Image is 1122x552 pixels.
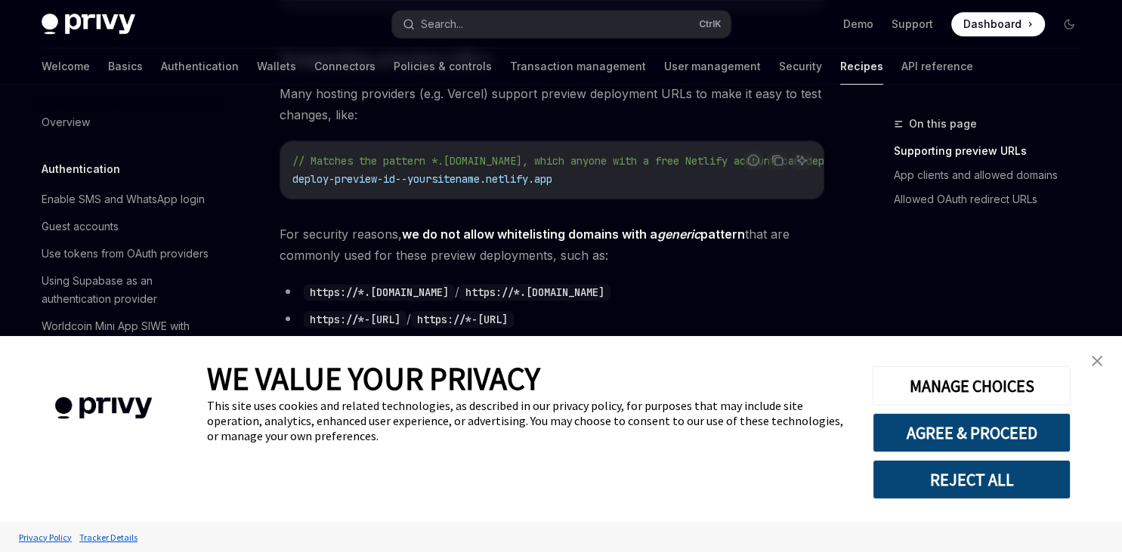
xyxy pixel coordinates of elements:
span: Ctrl K [699,18,722,30]
a: Using Supabase as an authentication provider [29,267,223,313]
code: https://*-[URL] [304,311,406,328]
div: Guest accounts [42,217,119,236]
button: Report incorrect code [743,150,763,170]
a: Support [892,17,933,32]
a: Enable SMS and WhatsApp login [29,186,223,213]
a: Guest accounts [29,213,223,240]
a: Basics [108,48,143,85]
a: Use tokens from OAuth providers [29,240,223,267]
span: Many hosting providers (e.g. Vercel) support preview deployment URLs to make it easy to test chan... [280,83,824,125]
button: Copy the contents from the code block [768,150,787,170]
a: Recipes [840,48,883,85]
span: yoursitename [407,172,480,186]
a: Dashboard [951,12,1045,36]
li: / [280,281,824,302]
a: Privacy Policy [15,524,76,550]
a: Wallets [257,48,296,85]
span: -- [395,172,407,186]
strong: we do not allow whitelisting domains with a pattern [402,227,745,242]
a: Overview [29,109,223,136]
button: Search...CtrlK [392,11,731,38]
div: Use tokens from OAuth providers [42,245,209,263]
span: . [480,172,486,186]
span: For security reasons, that are commonly used for these preview deployments, such as: [280,224,824,266]
span: preview [335,172,377,186]
a: Tracker Details [76,524,141,550]
code: https://*.[DOMAIN_NAME] [459,284,610,301]
a: Transaction management [510,48,646,85]
a: Policies & controls [394,48,492,85]
div: Overview [42,113,90,131]
a: Allowed OAuth redirect URLs [894,187,1093,211]
span: app [534,172,552,186]
code: https://*-[URL] [411,311,514,328]
a: Supporting preview URLs [894,139,1093,163]
img: company logo [23,375,184,441]
a: close banner [1082,346,1112,376]
a: Authentication [161,48,239,85]
button: MANAGE CHOICES [873,366,1071,406]
a: Welcome [42,48,90,85]
div: Worldcoin Mini App SIWE with Privy [42,317,214,353]
span: - [377,172,383,186]
a: Connectors [314,48,376,85]
a: User management [664,48,761,85]
span: Dashboard [963,17,1022,32]
li: / [280,308,824,329]
a: Demo [843,17,873,32]
a: App clients and allowed domains [894,163,1093,187]
div: Enable SMS and WhatsApp login [42,190,205,208]
span: // Matches the pattern *.[DOMAIN_NAME], which anyone with a free Netlify account can deploy to [292,154,861,168]
span: - [329,172,335,186]
span: netlify [486,172,528,186]
h5: Authentication [42,160,120,178]
button: Toggle dark mode [1057,12,1081,36]
em: generic [657,227,700,242]
div: Using Supabase as an authentication provider [42,272,214,308]
a: Worldcoin Mini App SIWE with Privy [29,313,223,358]
span: On this page [909,115,977,133]
code: https://*.[DOMAIN_NAME] [304,284,455,301]
span: WE VALUE YOUR PRIVACY [207,359,540,398]
span: id [383,172,395,186]
img: dark logo [42,14,135,35]
button: Ask AI [792,150,811,170]
img: close banner [1092,356,1102,366]
button: AGREE & PROCEED [873,413,1071,452]
span: deploy [292,172,329,186]
div: This site uses cookies and related technologies, as described in our privacy policy, for purposes... [207,398,850,443]
a: Security [779,48,822,85]
button: REJECT ALL [873,460,1071,499]
span: . [528,172,534,186]
div: Search... [421,15,463,33]
a: API reference [901,48,973,85]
